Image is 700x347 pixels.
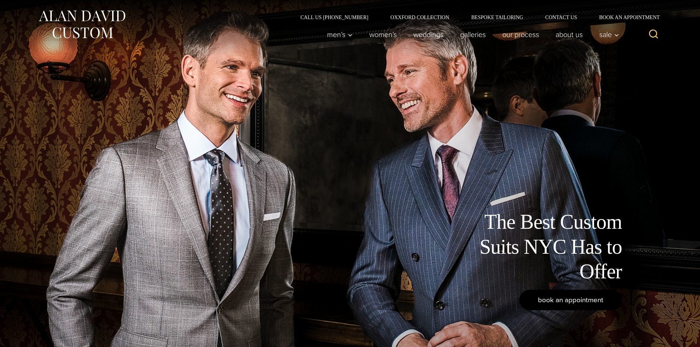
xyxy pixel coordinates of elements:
button: View Search Form [645,26,663,43]
a: Galleries [452,27,494,42]
nav: Secondary Navigation [290,15,663,20]
nav: Primary Navigation [319,27,623,42]
a: Our Process [494,27,547,42]
a: Book an Appointment [588,15,662,20]
a: Bespoke Tailoring [460,15,534,20]
h1: The Best Custom Suits NYC Has to Offer [457,210,622,284]
a: About Us [547,27,591,42]
img: Alan David Custom [38,8,126,41]
a: weddings [405,27,452,42]
span: book an appointment [538,294,603,305]
a: Contact Us [534,15,588,20]
a: Oxxford Collection [379,15,460,20]
span: Sale [599,31,619,38]
a: book an appointment [519,290,622,310]
span: Men’s [327,31,353,38]
a: Women’s [361,27,405,42]
a: Call Us [PHONE_NUMBER] [290,15,380,20]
